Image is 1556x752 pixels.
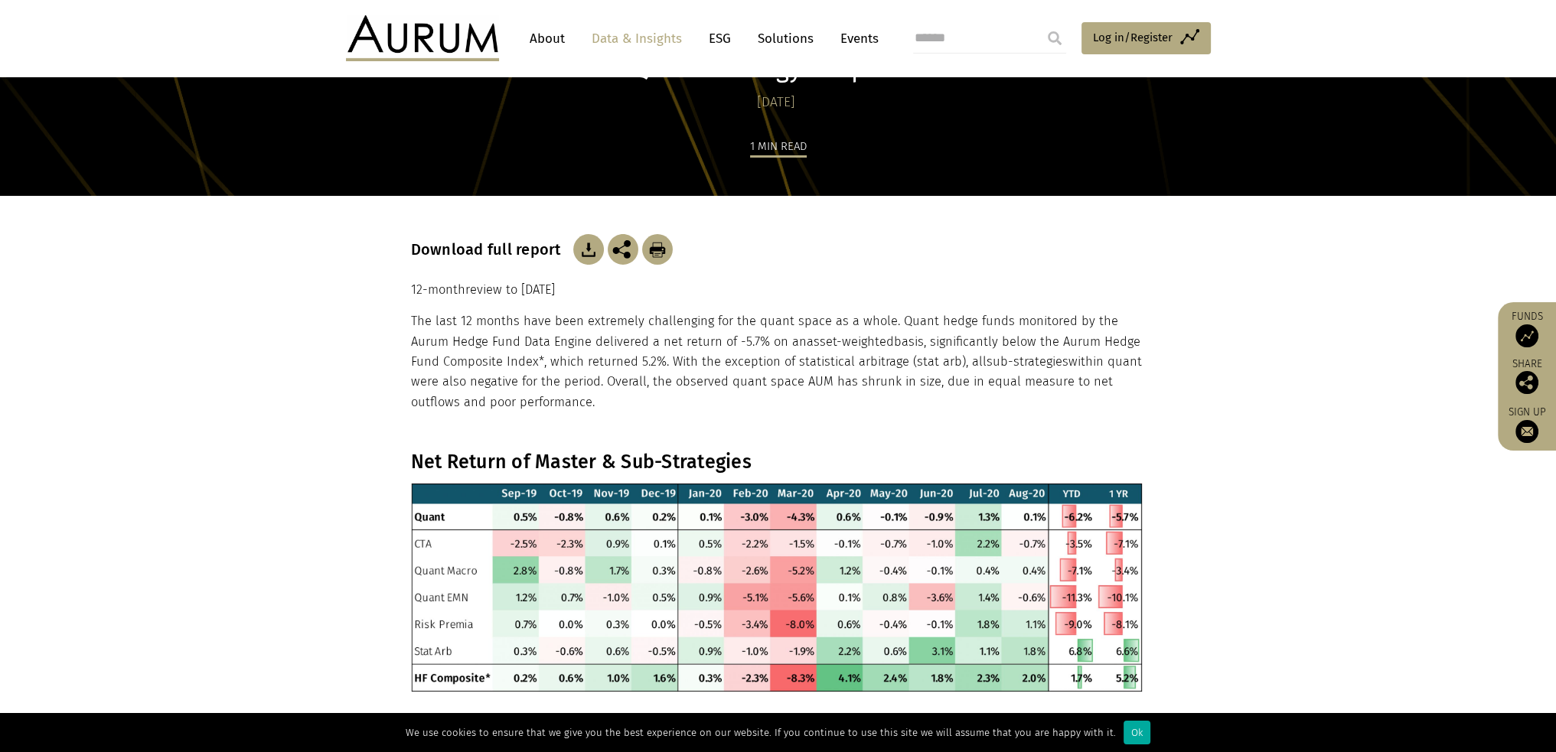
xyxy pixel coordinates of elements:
img: Share this post [608,234,638,265]
a: ESG [701,24,739,53]
a: About [522,24,572,53]
p: The last 12 months have been extremely challenging for the quant space as a whole. Quant hedge fu... [411,311,1146,412]
a: Sign up [1505,405,1548,443]
p: review to [DATE] [411,280,1146,300]
a: Events [833,24,879,53]
h3: Net Return of Master & Sub-Strategies [411,451,1142,474]
img: Access Funds [1515,324,1538,347]
img: Download Article [573,234,604,265]
div: Ok [1124,721,1150,744]
a: Solutions [750,24,821,53]
h3: Download full report [411,240,569,259]
div: Share [1505,359,1548,394]
a: Data & Insights [584,24,690,53]
img: Share this post [1515,371,1538,394]
div: [DATE] [411,92,1142,113]
img: Aurum [346,15,499,61]
a: Funds [1505,310,1548,347]
a: Log in/Register [1081,22,1211,54]
input: Submit [1039,23,1070,54]
div: 1 min read [750,137,807,158]
span: asset-weighted [807,334,894,349]
span: Log in/Register [1093,28,1173,47]
span: sub-strategies [987,354,1068,369]
img: Sign up to our newsletter [1515,420,1538,443]
img: Download Article [642,234,673,265]
span: 12-month [411,282,465,297]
